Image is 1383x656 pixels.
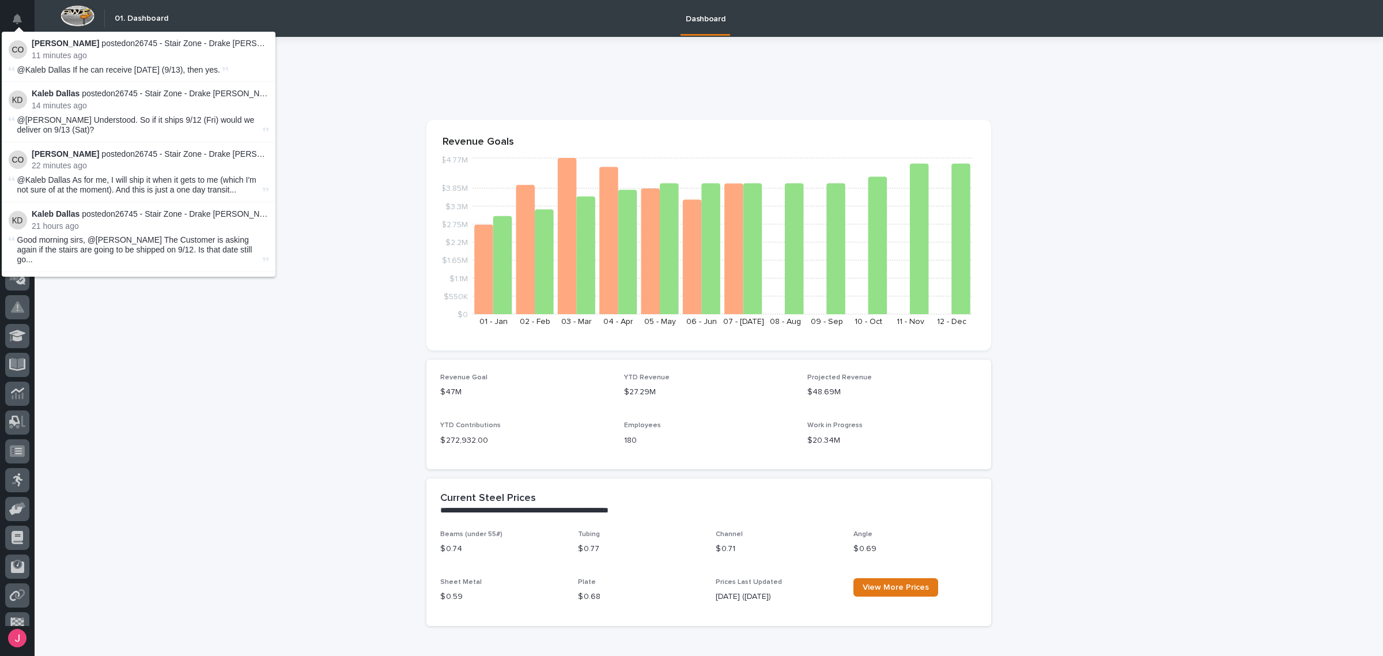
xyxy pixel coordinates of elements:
[624,435,794,447] p: 180
[440,579,482,586] span: Sheet Metal
[897,318,924,326] text: 11 - Nov
[441,185,468,193] tspan: $3.85M
[853,578,938,597] a: View More Prices
[937,318,966,326] text: 12 - Dec
[9,150,27,169] img: Caleb Oetjen
[32,209,80,218] strong: Kaleb Dallas
[578,579,596,586] span: Plate
[479,318,508,326] text: 01 - Jan
[441,157,468,165] tspan: $4.77M
[5,626,29,650] button: users-avatar
[440,422,501,429] span: YTD Contributions
[624,374,670,381] span: YTD Revenue
[686,318,717,326] text: 06 - Jun
[440,374,488,381] span: Revenue Goal
[32,39,269,48] p: posted on 26745 - Stair Zone - Drake [PERSON_NAME] Steel - Custom Crossovers :
[853,543,977,555] p: $ 0.69
[855,318,882,326] text: 10 - Oct
[17,65,220,74] span: @Kaleb Dallas If he can receive [DATE] (9/13), then yes.
[770,318,801,326] text: 08 - Aug
[807,374,872,381] span: Projected Revenue
[716,579,782,586] span: Prices Last Updated
[716,591,840,603] p: [DATE] ([DATE])
[578,591,702,603] p: $ 0.68
[115,14,168,24] h2: 01. Dashboard
[9,211,27,229] img: Kaleb Dallas
[716,543,840,555] p: $ 0.71
[32,149,99,159] strong: [PERSON_NAME]
[578,531,600,538] span: Tubing
[561,318,592,326] text: 03 - Mar
[624,386,794,398] p: $27.29M
[442,257,468,265] tspan: $1.65M
[14,14,29,32] div: Notifications
[811,318,843,326] text: 09 - Sep
[458,311,468,319] tspan: $0
[17,115,255,134] span: @[PERSON_NAME] Understood. So if it ships 9/12 (Fri) would we deliver on 9/13 (Sat)?
[32,209,269,219] p: posted on 26745 - Stair Zone - Drake [PERSON_NAME] Steel - Custom Crossovers :
[61,5,95,27] img: Workspace Logo
[863,583,929,591] span: View More Prices
[644,318,676,326] text: 05 - May
[449,275,468,283] tspan: $1.1M
[443,136,975,149] p: Revenue Goals
[853,531,872,538] span: Angle
[32,39,99,48] strong: [PERSON_NAME]
[520,318,550,326] text: 02 - Feb
[445,239,468,247] tspan: $2.2M
[440,543,564,555] p: $ 0.74
[5,7,29,31] button: Notifications
[17,175,260,195] span: @Kaleb Dallas As for me, I will ship it when it gets to me (which I'm not sure of at the moment)....
[32,221,269,231] p: 21 hours ago
[807,422,863,429] span: Work in Progress
[444,293,468,301] tspan: $550K
[603,318,633,326] text: 04 - Apr
[440,531,502,538] span: Beams (under 55#)
[807,435,977,447] p: $20.34M
[9,40,27,59] img: Caleb Oetjen
[716,531,743,538] span: Channel
[32,51,269,61] p: 11 minutes ago
[440,386,610,398] p: $47M
[32,89,269,99] p: posted on 26745 - Stair Zone - Drake [PERSON_NAME] Steel - Custom Crossovers :
[445,203,468,211] tspan: $3.3M
[32,161,269,171] p: 22 minutes ago
[624,422,661,429] span: Employees
[440,435,610,447] p: $ 272,932.00
[723,318,764,326] text: 07 - [DATE]
[32,89,80,98] strong: Kaleb Dallas
[440,492,536,505] h2: Current Steel Prices
[807,386,977,398] p: $48.69M
[32,149,269,159] p: posted on 26745 - Stair Zone - Drake [PERSON_NAME] Steel - Custom Crossovers :
[441,221,468,229] tspan: $2.75M
[32,101,269,111] p: 14 minutes ago
[578,543,702,555] p: $ 0.77
[9,91,27,109] img: Kaleb Dallas
[17,235,260,264] span: Good morning sirs, @[PERSON_NAME] The Customer is asking again if the stairs are going to be ship...
[440,591,564,603] p: $ 0.59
